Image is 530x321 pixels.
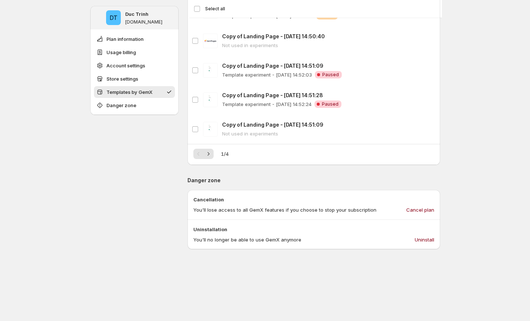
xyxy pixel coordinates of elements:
p: You'll no longer be able to use GemX anymore [193,236,301,243]
nav: Pagination [193,149,214,159]
button: Danger zone [94,99,175,111]
p: Copy of Landing Page - [DATE] 14:51:09 [222,121,323,128]
img: Copy of Landing Page - Aug 21, 14:50:40 [203,33,218,48]
p: Not used in experiments [222,130,323,137]
span: Duc Trinh [106,10,121,25]
button: Store settings [94,73,175,85]
span: Plan information [106,35,144,43]
span: Paused [322,101,338,107]
span: Cancel plan [406,206,434,214]
button: Uninstall [410,234,439,246]
button: Usage billing [94,46,175,58]
p: You'll lose access to all GemX features if you choose to stop your subscription [193,206,376,214]
p: Template experiment - [DATE] 14:52:03 [222,71,312,78]
p: Uninstallation [193,226,434,233]
img: Copy of Landing Page - Aug 21, 14:51:09 [203,122,218,137]
p: Duc Trinh [125,10,148,18]
img: Copy of Landing Page - Aug 21, 14:51:09 [203,63,218,78]
span: Paused [322,72,339,78]
p: Copy of Landing Page - [DATE] 14:51:09 [222,62,342,70]
p: Danger zone [187,177,440,184]
span: 1 / 4 [221,150,229,158]
p: Template experiment - [DATE] 14:52:24 [222,100,312,108]
span: Danger zone [106,102,136,109]
span: Templates by GemX [106,88,152,96]
img: Copy of Landing Page - Aug 21, 14:51:28 [203,92,218,107]
button: Account settings [94,60,175,71]
span: Account settings [106,62,145,69]
span: Select all [205,6,225,12]
p: Not used in experiments [222,42,325,49]
p: Cancellation [193,196,434,203]
p: Copy of Landing Page - [DATE] 14:51:28 [222,92,341,99]
button: Next [203,149,214,159]
text: DT [110,14,117,21]
span: Uninstall [415,236,434,243]
span: Store settings [106,75,138,82]
span: Usage billing [106,49,136,56]
button: Templates by GemX [94,86,175,98]
button: Plan information [94,33,175,45]
p: [DOMAIN_NAME] [125,19,162,25]
button: Cancel plan [402,204,439,216]
p: Copy of Landing Page - [DATE] 14:50:40 [222,33,325,40]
